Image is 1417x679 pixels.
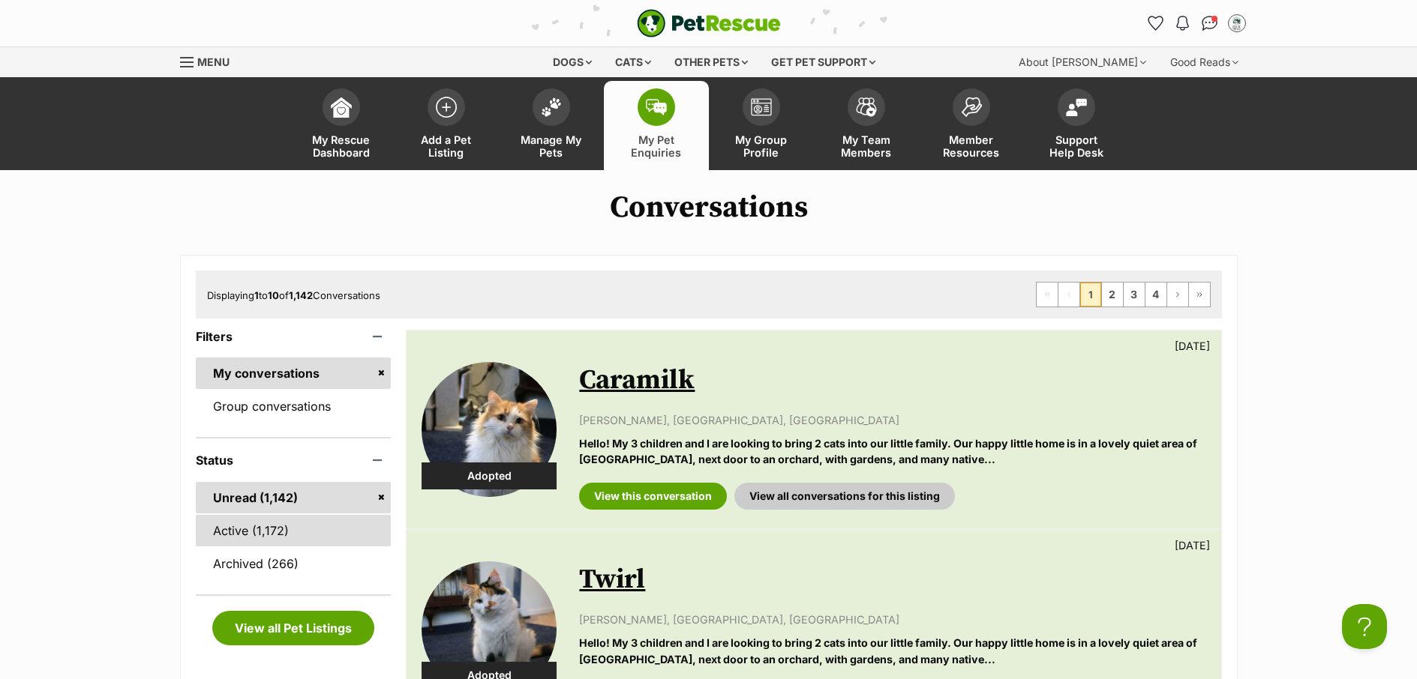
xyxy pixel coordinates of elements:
[196,548,392,579] a: Archived (266)
[542,47,602,77] div: Dogs
[637,9,781,37] img: logo-e224e6f780fb5917bec1dbf3a21bbac754714ae5b6737aabdf751b685950b380.svg
[1008,47,1157,77] div: About [PERSON_NAME]
[1160,47,1249,77] div: Good Reads
[637,9,781,37] a: PetRescue
[856,97,877,117] img: team-members-icon-5396bd8760b3fe7c0b43da4ab00e1e3bb1a5d9ba89233759b79545d2d3fc5d0d.svg
[196,330,392,343] header: Filters
[1202,16,1217,31] img: chat-41dd97257d64d25036548639549fe6c8038ab92f7586957e7f3b1b290dea8141.svg
[331,97,352,118] img: dashboard-icon-eb2f2d2d3e046f16d808141f083e7271f6b2e854fb5c12c21221c1fb7104beca.svg
[1198,11,1222,35] a: Conversations
[728,133,795,159] span: My Group Profile
[761,47,886,77] div: Get pet support
[180,47,240,74] a: Menu
[919,81,1024,170] a: Member Resources
[605,47,662,77] div: Cats
[1024,81,1129,170] a: Support Help Desk
[196,357,392,389] a: My conversations
[196,515,392,546] a: Active (1,172)
[518,133,585,159] span: Manage My Pets
[1145,283,1166,307] a: Page 4
[1102,283,1123,307] a: Page 2
[1144,11,1249,35] ul: Account quick links
[1175,537,1210,553] p: [DATE]
[1066,98,1087,116] img: help-desk-icon-fdf02630f3aa405de69fd3d07c3f3aa587a6932b1a1747fa1d2bba05be0121f9.svg
[268,289,279,301] strong: 10
[1175,338,1210,354] p: [DATE]
[1080,283,1101,307] span: Page 1
[579,563,645,597] a: Twirl
[579,435,1205,468] p: Hello! My 3 children and I are looking to bring 2 cats into our little family. Our happy little h...
[1058,283,1079,307] span: Previous page
[833,133,900,159] span: My Team Members
[1124,283,1145,307] a: Page 3
[436,97,457,118] img: add-pet-listing-icon-0afa8454b4691262ce3f59096e99ab1cd57d4a30225e0717b998d2c9b9846f56.svg
[1342,604,1387,649] iframe: Help Scout Beacon - Open
[579,412,1205,428] p: [PERSON_NAME], [GEOGRAPHIC_DATA], [GEOGRAPHIC_DATA]
[604,81,709,170] a: My Pet Enquiries
[1037,283,1058,307] span: First page
[289,81,394,170] a: My Rescue Dashboard
[394,81,499,170] a: Add a Pet Listing
[422,462,557,489] div: Adopted
[196,390,392,422] a: Group conversations
[1229,16,1244,31] img: Belle Vie Animal Rescue profile pic
[1176,16,1188,31] img: notifications-46538b983faf8c2785f20acdc204bb7945ddae34d4c08c2a6579f10ce5e182be.svg
[961,97,982,117] img: member-resources-icon-8e73f808a243e03378d46382f2149f9095a855e16c252ad45f914b54edf8863c.svg
[212,611,374,645] a: View all Pet Listings
[1036,282,1211,307] nav: Pagination
[579,483,727,510] a: View this conversation
[541,97,562,117] img: manage-my-pets-icon-02211641906a0b7f246fdf0571729dbe1e7629f14944591b6c1af311fb30b64b.svg
[254,289,259,301] strong: 1
[499,81,604,170] a: Manage My Pets
[308,133,375,159] span: My Rescue Dashboard
[1225,11,1249,35] button: My account
[289,289,313,301] strong: 1,142
[814,81,919,170] a: My Team Members
[579,612,1205,627] p: [PERSON_NAME], [GEOGRAPHIC_DATA], [GEOGRAPHIC_DATA]
[646,99,667,115] img: pet-enquiries-icon-7e3ad2cf08bfb03b45e93fb7055b45f3efa6380592205ae92323e6603595dc1f.svg
[1043,133,1110,159] span: Support Help Desk
[664,47,758,77] div: Other pets
[1167,283,1188,307] a: Next page
[579,363,695,397] a: Caramilk
[1144,11,1168,35] a: Favourites
[422,362,557,497] img: Caramilk
[413,133,480,159] span: Add a Pet Listing
[207,289,380,301] span: Displaying to of Conversations
[1189,283,1210,307] a: Last page
[196,453,392,467] header: Status
[1171,11,1195,35] button: Notifications
[196,482,392,513] a: Unread (1,142)
[734,483,955,510] a: View all conversations for this listing
[197,55,230,68] span: Menu
[579,635,1205,667] p: Hello! My 3 children and I are looking to bring 2 cats into our little family. Our happy little h...
[751,98,772,116] img: group-profile-icon-3fa3cf56718a62981997c0bc7e787c4b2cf8bcc04b72c1350f741eb67cf2f40e.svg
[709,81,814,170] a: My Group Profile
[623,133,690,159] span: My Pet Enquiries
[938,133,1005,159] span: Member Resources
